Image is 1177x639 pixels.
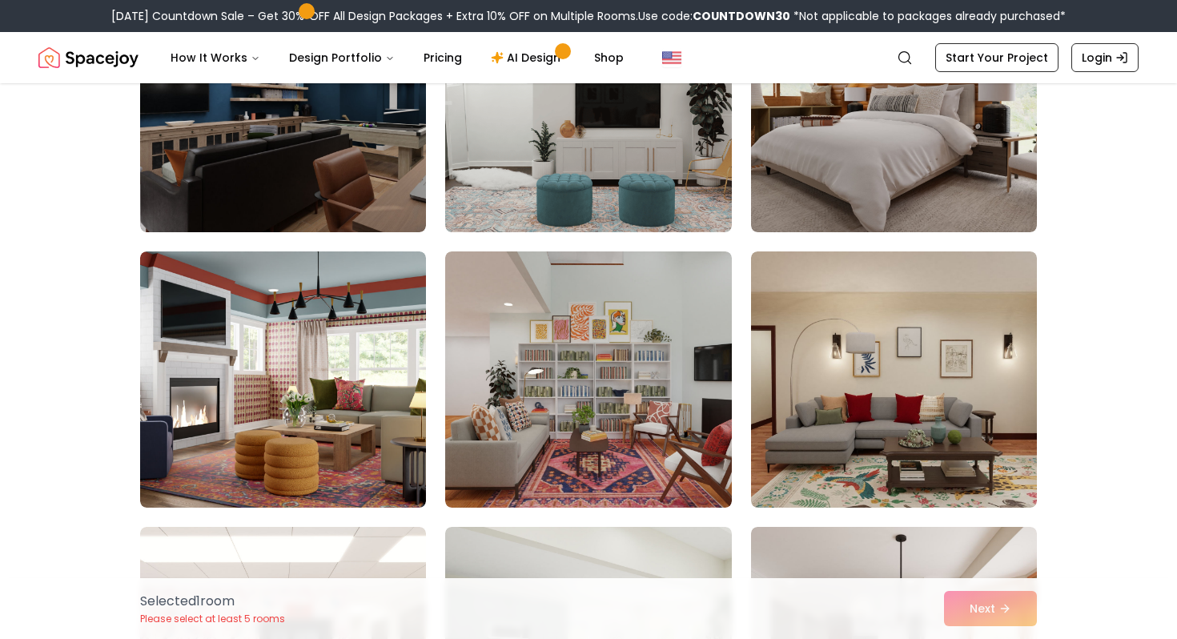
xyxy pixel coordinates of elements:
a: Shop [581,42,637,74]
button: Design Portfolio [276,42,408,74]
div: [DATE] Countdown Sale – Get 30% OFF All Design Packages + Extra 10% OFF on Multiple Rooms. [111,8,1066,24]
a: Pricing [411,42,475,74]
a: Login [1071,43,1139,72]
img: Spacejoy Logo [38,42,139,74]
span: *Not applicable to packages already purchased* [790,8,1066,24]
nav: Main [158,42,637,74]
p: Selected 1 room [140,592,285,611]
a: Start Your Project [935,43,1058,72]
img: Room room-31 [140,251,426,508]
b: COUNTDOWN30 [693,8,790,24]
img: United States [662,48,681,67]
img: Room room-33 [751,251,1037,508]
img: Room room-32 [445,251,731,508]
p: Please select at least 5 rooms [140,613,285,625]
nav: Global [38,32,1139,83]
button: How It Works [158,42,273,74]
span: Use code: [638,8,790,24]
a: Spacejoy [38,42,139,74]
a: AI Design [478,42,578,74]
